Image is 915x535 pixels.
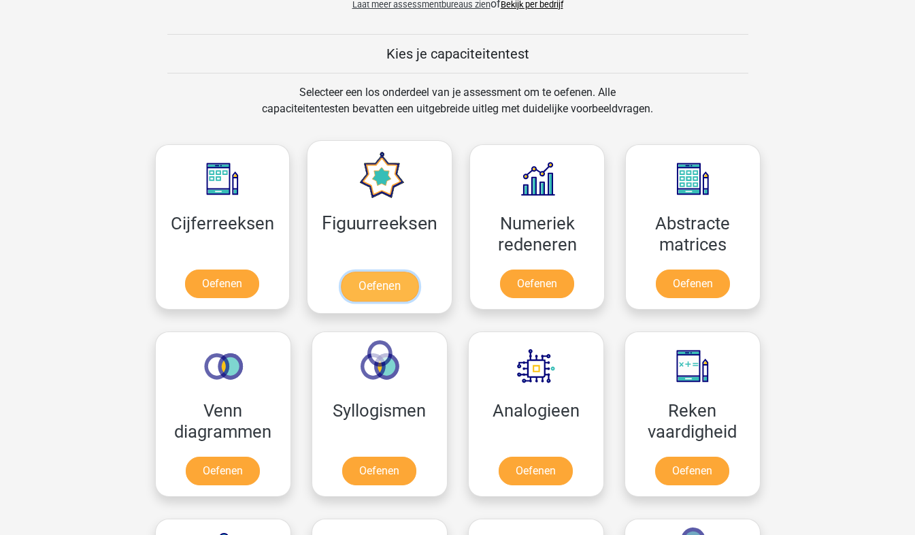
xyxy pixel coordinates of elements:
[655,457,729,485] a: Oefenen
[499,457,573,485] a: Oefenen
[341,272,418,302] a: Oefenen
[167,46,748,62] h5: Kies je capaciteitentest
[342,457,416,485] a: Oefenen
[500,270,574,298] a: Oefenen
[186,457,260,485] a: Oefenen
[185,270,259,298] a: Oefenen
[249,84,666,133] div: Selecteer een los onderdeel van je assessment om te oefenen. Alle capaciteitentesten bevatten een...
[656,270,730,298] a: Oefenen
